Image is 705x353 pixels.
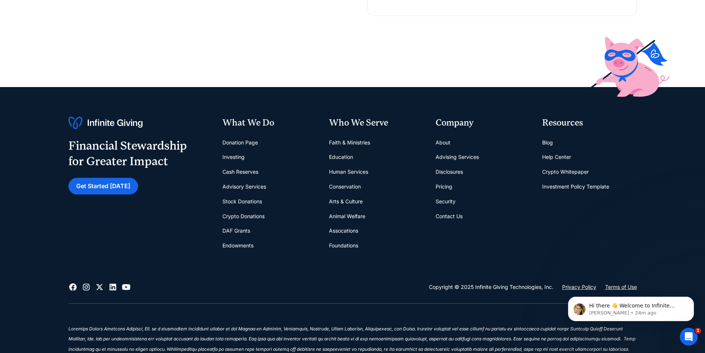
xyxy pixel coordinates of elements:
iframe: Intercom notifications message [557,281,705,333]
a: Conservation [329,179,361,194]
a: Blog [542,135,553,150]
div: Copyright © 2025 Infinite Giving Technologies, Inc. [429,283,553,292]
a: Cash Reserves [222,164,258,179]
iframe: Intercom live chat [680,328,698,346]
a: Advising Services [436,150,479,164]
a: Get Started [DATE] [68,178,138,194]
div: Company [436,117,530,129]
a: Education [329,150,353,164]
a: About [436,135,450,150]
div: Who We Serve [329,117,424,129]
a: Pricing [436,179,452,194]
a: Human Services [329,164,368,179]
a: Security [436,194,456,209]
a: Foundations [329,238,358,253]
a: Animal Welfare [329,209,365,224]
div: Resources [542,117,637,129]
a: Endowments [222,238,254,253]
a: Crypto Whitepaper [542,164,589,179]
div: ‍‍‍ [68,316,637,326]
a: Arts & Culture [329,194,363,209]
div: What We Do [222,117,317,129]
a: Advisory Services [222,179,266,194]
a: Stock Donations [222,194,262,209]
div: Financial Stewardship for Greater Impact [68,138,187,169]
a: Investing [222,150,245,164]
a: Donation Page [222,135,258,150]
span: 1 [695,328,701,334]
a: Disclosures [436,164,463,179]
a: Help Center [542,150,571,164]
a: Contact Us [436,209,463,224]
a: DAF Grants [222,223,250,238]
a: Assocations [329,223,358,238]
a: Crypto Donations [222,209,265,224]
a: Faith & Ministries [329,135,370,150]
a: Investment Policy Template [542,179,609,194]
